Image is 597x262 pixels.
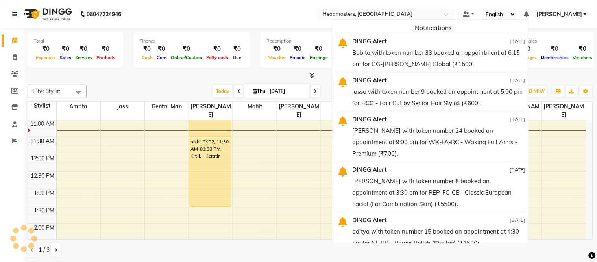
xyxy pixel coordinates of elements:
span: 1 / 3 [39,246,50,254]
span: [PERSON_NAME] [189,102,233,120]
span: Gental Man [145,102,189,111]
div: Notifications [338,23,528,32]
span: [PERSON_NAME] [536,10,582,19]
div: ₹0 [34,45,58,54]
b: 08047224946 [87,3,121,25]
div: Finance [140,38,244,45]
span: Jass [101,102,144,111]
span: Vouchers [571,55,595,60]
div: ₹0 [94,45,117,54]
div: [DATE] [475,35,525,47]
span: Sales [58,55,73,60]
span: [PERSON_NAME] [542,102,586,120]
div: 1:00 PM [33,189,56,197]
div: DINGG Alert [346,164,469,175]
div: DINGG Alert [346,214,469,226]
div: 11:30 AM [29,137,56,145]
div: 2:00 PM [33,224,56,232]
div: 11:00 AM [29,120,56,128]
div: jassa with token number 9 booked an appointment at 5:00 pm for HCG - Hair Cut by Senior Hair Styl... [352,86,525,109]
button: ADD NEW [520,86,547,97]
div: ₹0 [155,45,169,54]
div: ₹0 [140,45,155,54]
span: Expenses [34,55,58,60]
div: ₹0 [73,45,94,54]
div: ₹0 [288,45,308,54]
div: DINGG Alert [346,35,469,47]
div: ₹0 [308,45,330,54]
div: Stylist [28,102,56,110]
div: ₹0 [204,45,230,54]
span: Filter Stylist [33,88,60,94]
div: DINGG Alert [346,113,469,125]
div: Redemption [266,38,372,45]
div: ₹0 [539,45,571,54]
span: Aarti [321,102,365,111]
div: ₹0 [330,45,355,54]
span: Card [155,55,169,60]
div: [DATE] [475,74,525,86]
div: Total [34,38,117,45]
div: Babita with token number 33 booked an appointment at 6:15 pm for GG-[PERSON_NAME] Global (₹1500). [352,47,525,70]
span: Thu [251,88,267,94]
img: logo [20,3,74,25]
span: Memberships [539,55,571,60]
div: 12:00 PM [30,154,56,163]
span: Voucher [266,55,288,60]
span: Today [213,85,233,97]
div: 12:30 PM [30,172,56,180]
div: nikki, TK02, 11:30 AM-01:30 PM, Krt-L - Keratin [190,138,231,206]
span: Prepaid [288,55,308,60]
span: Online/Custom [169,55,204,60]
div: [DATE] [475,113,525,125]
div: ₹0 [266,45,288,54]
span: Gift Cards [330,55,355,60]
div: [PERSON_NAME] with token number 24 booked an appointment at 9:00 pm for WX-FA-RC - Waxing Full Ar... [352,125,525,159]
div: ₹0 [169,45,204,54]
div: ₹0 [58,45,73,54]
span: Cash [140,55,155,60]
div: ₹0 [230,45,244,54]
span: [PERSON_NAME] [277,102,321,120]
span: Package [308,55,330,60]
span: Products [94,55,117,60]
div: ₹0 [571,45,595,54]
span: Due [231,55,243,60]
input: 2025-09-04 [267,85,307,97]
span: Amrita [57,102,100,111]
div: [DATE] [475,164,525,175]
div: DINGG Alert [346,74,469,86]
span: Mohit [233,102,277,111]
div: [DATE] [475,214,525,226]
span: Services [73,55,94,60]
span: Petty cash [204,55,230,60]
div: aditya with token number 15 booked an appointment at 4:30 pm for NL-PP - Power Polish (Shellac) (... [352,226,525,249]
div: 1:30 PM [33,206,56,215]
span: ADD NEW [522,88,545,94]
div: [PERSON_NAME] with token number 8 booked an appointment at 3:30 pm for REP-FC-CE - Classic Europe... [352,175,525,210]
